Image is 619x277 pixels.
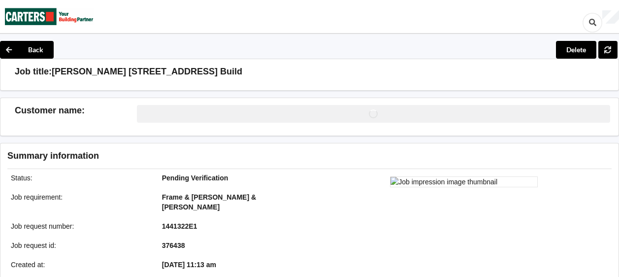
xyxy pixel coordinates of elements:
[4,173,155,183] div: Status :
[7,150,457,162] h3: Summary information
[602,10,619,24] div: User Profile
[15,105,137,116] h3: Customer name :
[162,261,216,269] b: [DATE] 11:13 am
[5,0,94,33] img: Carters
[556,41,596,59] button: Delete
[162,242,185,249] b: 376438
[390,176,538,187] img: Job impression image thumbnail
[4,221,155,231] div: Job request number :
[4,260,155,270] div: Created at :
[162,193,256,211] b: Frame & [PERSON_NAME] & [PERSON_NAME]
[15,66,52,77] h3: Job title:
[162,222,197,230] b: 1441322E1
[4,192,155,212] div: Job requirement :
[162,174,228,182] b: Pending Verification
[4,241,155,250] div: Job request id :
[52,66,242,77] h3: [PERSON_NAME] [STREET_ADDRESS] Build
